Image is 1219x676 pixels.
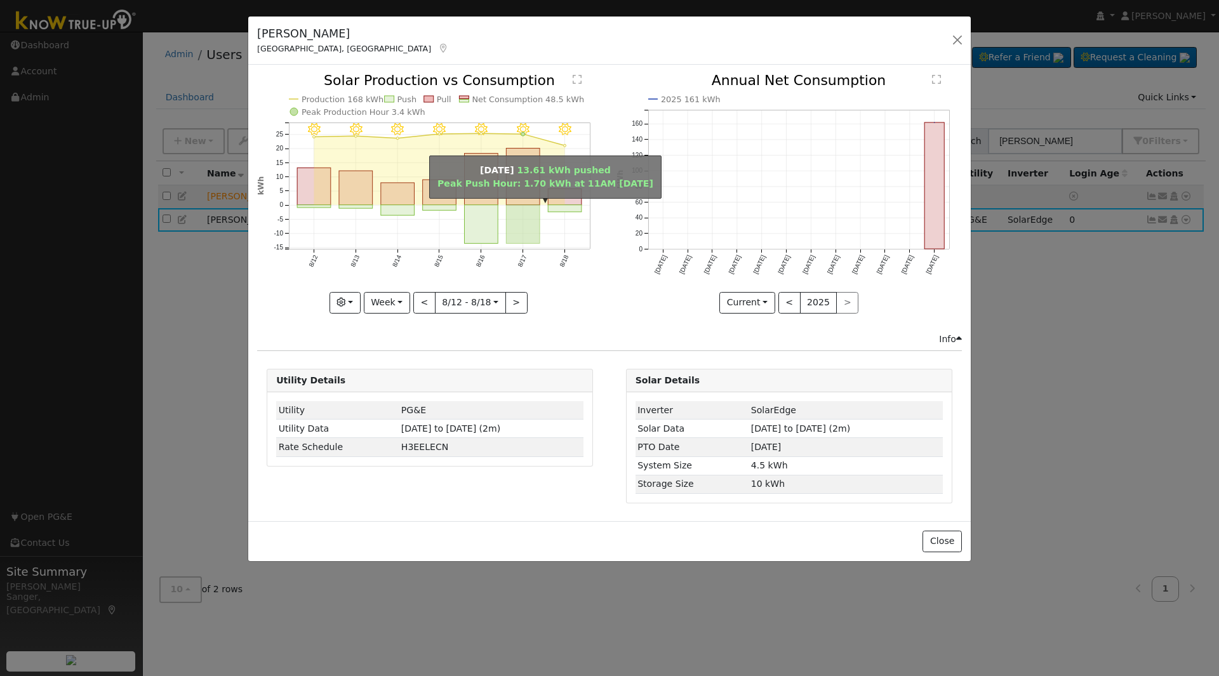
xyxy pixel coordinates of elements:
circle: onclick="" [564,145,566,147]
text: 8/14 [391,254,403,268]
rect: onclick="" [381,205,415,215]
td: PTO Date [636,438,749,456]
rect: onclick="" [381,183,415,205]
i: 8/16 - Clear [475,123,488,136]
text: Pull [437,95,451,104]
rect: onclick="" [339,171,373,205]
td: Rate Schedule [276,438,399,456]
text: Push [397,95,417,104]
span: ID: 4673891, authorized: 07/15/25 [751,405,796,415]
span: [DATE] [751,442,782,452]
strong: Solar Details [636,375,700,385]
circle: onclick="" [521,133,525,136]
span: [GEOGRAPHIC_DATA], [GEOGRAPHIC_DATA] [257,44,431,53]
rect: onclick="" [924,123,944,249]
i: 8/17 - Clear [517,123,530,136]
circle: onclick="" [396,137,399,140]
td: Utility [276,401,399,420]
text: 140 [632,136,643,143]
text: 40 [635,215,643,222]
text: 8/15 [433,254,444,268]
rect: onclick="" [507,205,540,244]
text: [DATE] [776,254,791,275]
text: Net Consumption 48.5 kWh [472,95,585,104]
td: Utility Data [276,420,399,438]
text: 5 [280,188,284,195]
div: Info [939,333,962,346]
text:  [932,74,941,84]
a: Map [437,43,449,53]
text: 2025 161 kWh [661,95,721,104]
text:  [573,74,582,84]
span: 13.61 kWh pushed Peak Push Hour: 1.70 kWh at 11AM [DATE] [437,165,653,189]
rect: onclick="" [465,154,498,205]
i: 8/18 - Clear [559,123,571,136]
rect: onclick="" [423,205,456,211]
text: 10 [276,173,284,180]
circle: onclick="" [480,133,483,135]
circle: onclick="" [932,120,937,125]
text: [DATE] [826,254,841,275]
text: kWh [256,176,265,196]
span: [DATE] to [DATE] (2m) [751,423,850,434]
text: 120 [632,152,643,159]
circle: onclick="" [354,135,357,138]
text: 8/13 [349,254,361,268]
rect: onclick="" [297,205,331,208]
text: 20 [635,230,643,237]
button: Close [923,531,961,552]
button: < [778,292,801,314]
i: 8/15 - Clear [433,123,446,136]
text: Peak Production Hour 3.4 kWh [302,107,425,117]
text: -5 [277,216,283,223]
text: [DATE] [900,254,914,275]
span: ID: 17203984, authorized: 08/20/25 [401,405,426,415]
rect: onclick="" [297,168,331,205]
h5: [PERSON_NAME] [257,25,449,42]
text: Production 168 kWh [302,95,383,104]
circle: onclick="" [438,133,441,135]
strong: Utility Details [276,375,345,385]
rect: onclick="" [339,205,373,208]
button: 2025 [800,292,837,314]
text: [DATE] [727,254,742,275]
text: 8/18 [559,254,570,268]
text: 15 [276,159,284,166]
text: 20 [276,145,284,152]
text: Solar Production vs Consumption [324,72,555,88]
span: [DATE] to [DATE] (2m) [401,423,500,434]
text: [DATE] [702,254,717,275]
i: 8/14 - Clear [392,123,404,136]
td: Inverter [636,401,749,420]
text: 8/17 [517,254,528,268]
text: 25 [276,131,284,138]
text: [DATE] [924,254,939,275]
text: [DATE] [875,254,889,275]
text: [DATE] [653,254,668,275]
button: Current [719,292,775,314]
text: -15 [274,244,284,251]
text: -10 [274,230,284,237]
rect: onclick="" [549,205,582,212]
text: [DATE] [801,254,816,275]
button: > [505,292,528,314]
text: [DATE] [851,254,865,275]
text: Annual Net Consumption [711,72,886,88]
text: 0 [280,202,284,209]
text: 60 [635,199,643,206]
rect: onclick="" [507,149,540,205]
text: [DATE] [677,254,692,275]
rect: onclick="" [465,205,498,244]
text: 160 [632,121,643,128]
button: Week [364,292,410,314]
rect: onclick="" [423,180,456,206]
button: 8/12 - 8/18 [435,292,506,314]
td: Storage Size [636,475,749,493]
text: [DATE] [752,254,766,275]
i: 8/12 - Clear [308,123,321,136]
span: 4.5 kWh [751,460,788,470]
text: 8/12 [307,254,319,268]
span: N [401,442,448,452]
text: 0 [639,246,643,253]
button: < [413,292,436,314]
